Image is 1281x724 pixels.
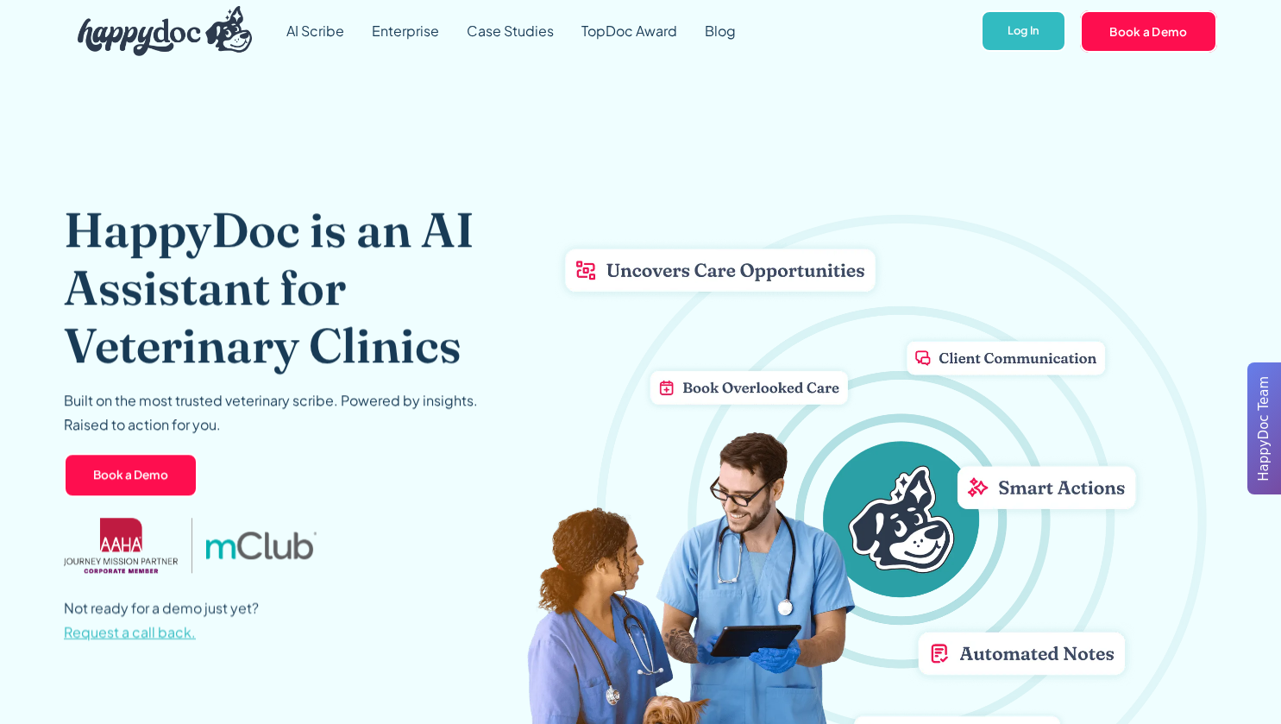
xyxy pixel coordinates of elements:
[206,532,317,559] img: mclub logo
[64,388,478,437] p: Built on the most trusted veterinary scribe. Powered by insights. Raised to action for you.
[64,453,198,498] a: Book a Demo
[1080,10,1217,52] a: Book a Demo
[64,200,582,375] h1: HappyDoc is an AI Assistant for Veterinary Clinics
[64,2,252,60] a: home
[64,518,178,573] img: AAHA Advantage logo
[78,6,252,56] img: HappyDoc Logo: A happy dog with his ear up, listening.
[981,10,1066,53] a: Log In
[64,596,259,645] p: Not ready for a demo just yet?
[64,623,196,641] span: Request a call back.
